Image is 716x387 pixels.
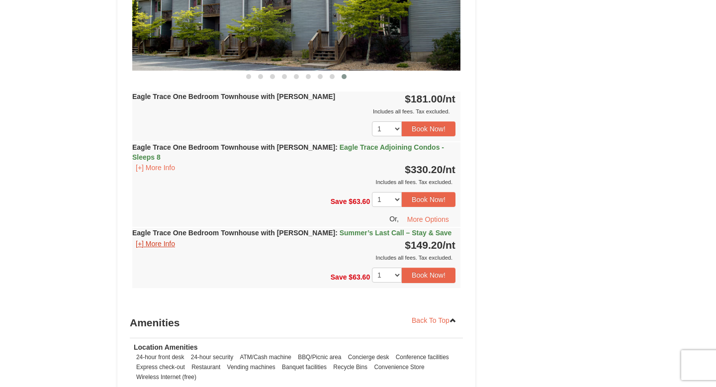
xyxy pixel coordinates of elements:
[132,106,455,116] div: Includes all fees. Tax excluded.
[132,143,444,161] strong: Eagle Trace One Bedroom Townhouse with [PERSON_NAME]
[134,352,187,362] li: 24-hour front desk
[132,162,179,173] button: [+] More Info
[335,229,338,237] span: :
[443,93,455,104] span: /nt
[132,177,455,187] div: Includes all fees. Tax excluded.
[189,362,223,372] li: Restaurant
[132,238,179,249] button: [+] More Info
[405,164,443,175] span: $330.20
[389,215,399,223] span: Or,
[295,352,344,362] li: BBQ/Picnic area
[402,121,455,136] button: Book Now!
[371,362,427,372] li: Convenience Store
[225,362,278,372] li: Vending machines
[402,192,455,207] button: Book Now!
[349,197,370,205] span: $63.60
[134,372,199,382] li: Wireless Internet (free)
[393,352,451,362] li: Conference facilities
[405,313,463,328] a: Back To Top
[134,343,198,351] strong: Location Amenities
[402,268,455,283] button: Book Now!
[132,93,335,100] strong: Eagle Trace One Bedroom Townhouse with [PERSON_NAME]
[349,273,370,281] span: $63.60
[346,352,392,362] li: Concierge desk
[340,229,452,237] span: Summer’s Last Call – Stay & Save
[279,362,329,372] li: Banquet facilities
[132,229,451,237] strong: Eagle Trace One Bedroom Townhouse with [PERSON_NAME]
[188,352,236,362] li: 24-hour security
[134,362,187,372] li: Express check-out
[132,253,455,263] div: Includes all fees. Tax excluded.
[130,313,463,333] h3: Amenities
[331,273,347,281] span: Save
[401,212,455,227] button: More Options
[335,143,338,151] span: :
[237,352,294,362] li: ATM/Cash machine
[405,239,443,251] span: $149.20
[443,239,455,251] span: /nt
[405,93,455,104] strong: $181.00
[331,197,347,205] span: Save
[132,143,444,161] span: Eagle Trace Adjoining Condos - Sleeps 8
[443,164,455,175] span: /nt
[331,362,370,372] li: Recycle Bins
